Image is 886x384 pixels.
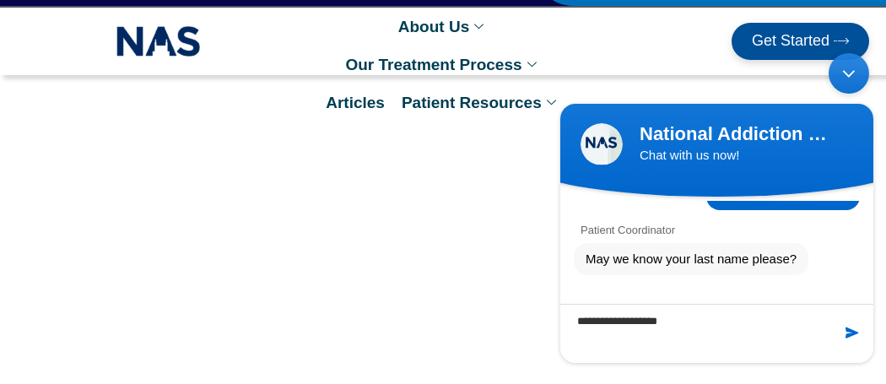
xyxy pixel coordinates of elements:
a: About Us [390,8,496,46]
a: Get Started [732,23,869,60]
span: Get Started [752,33,829,50]
a: Our Treatment Process [337,46,548,84]
a: Articles [317,84,393,122]
img: NAS_email_signature-removebg-preview.png [116,22,201,61]
a: Patient Resources [393,84,569,122]
iframe: SalesIQ Chatwindow [552,45,882,371]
